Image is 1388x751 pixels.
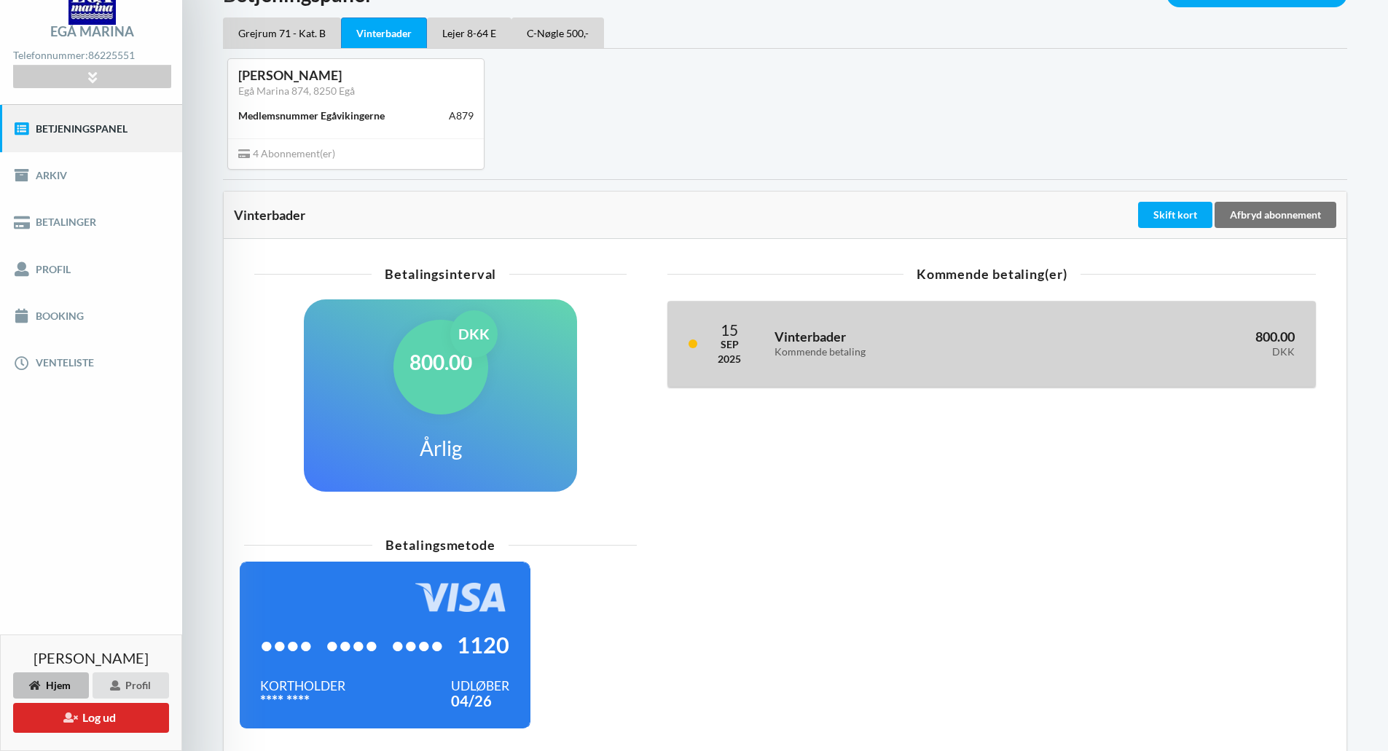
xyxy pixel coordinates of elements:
div: Skift kort [1138,202,1212,228]
div: DKK [1071,346,1295,358]
div: Lejer 8-64 E [427,17,511,48]
div: Vinterbader [234,208,1135,222]
span: •••• [326,638,378,653]
div: Sep [718,337,741,352]
div: Betalingsinterval [254,267,627,280]
div: Grejrum 71 - Kat. B [223,17,341,48]
div: C-Nøgle 500,- [511,17,604,48]
div: Telefonnummer: [13,46,170,66]
h3: 800.00 [1071,329,1295,358]
span: [PERSON_NAME] [34,650,149,665]
div: Medlemsnummer Egåvikingerne [238,109,385,123]
span: •••• [391,638,444,653]
div: Kommende betaling [775,346,1050,358]
div: Hjem [13,672,89,699]
a: Egå Marina 874, 8250 Egå [238,84,355,97]
button: Log ud [13,703,169,733]
div: A879 [449,109,474,123]
div: 2025 [718,352,741,366]
strong: 86225551 [88,49,135,61]
img: 4WYAC6ZA8lHiWlowAAAABJRU5ErkJggg== [415,583,509,612]
div: DKK [450,310,498,358]
span: 1120 [457,638,509,653]
div: Kortholder [260,679,345,693]
span: 4 Abonnement(er) [238,147,335,160]
div: Kommende betaling(er) [667,267,1316,280]
div: Udløber [451,679,509,693]
div: [PERSON_NAME] [238,67,474,84]
div: Betalingsmetode [244,538,637,551]
div: Egå Marina [50,25,134,38]
div: 15 [718,322,741,337]
div: Afbryd abonnement [1215,202,1336,228]
span: •••• [260,638,313,653]
div: Vinterbader [341,17,427,49]
h1: Årlig [420,435,462,461]
div: 04/26 [451,693,509,708]
h1: 800.00 [409,349,472,375]
h3: Vinterbader [775,329,1050,358]
div: Profil [93,672,169,699]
